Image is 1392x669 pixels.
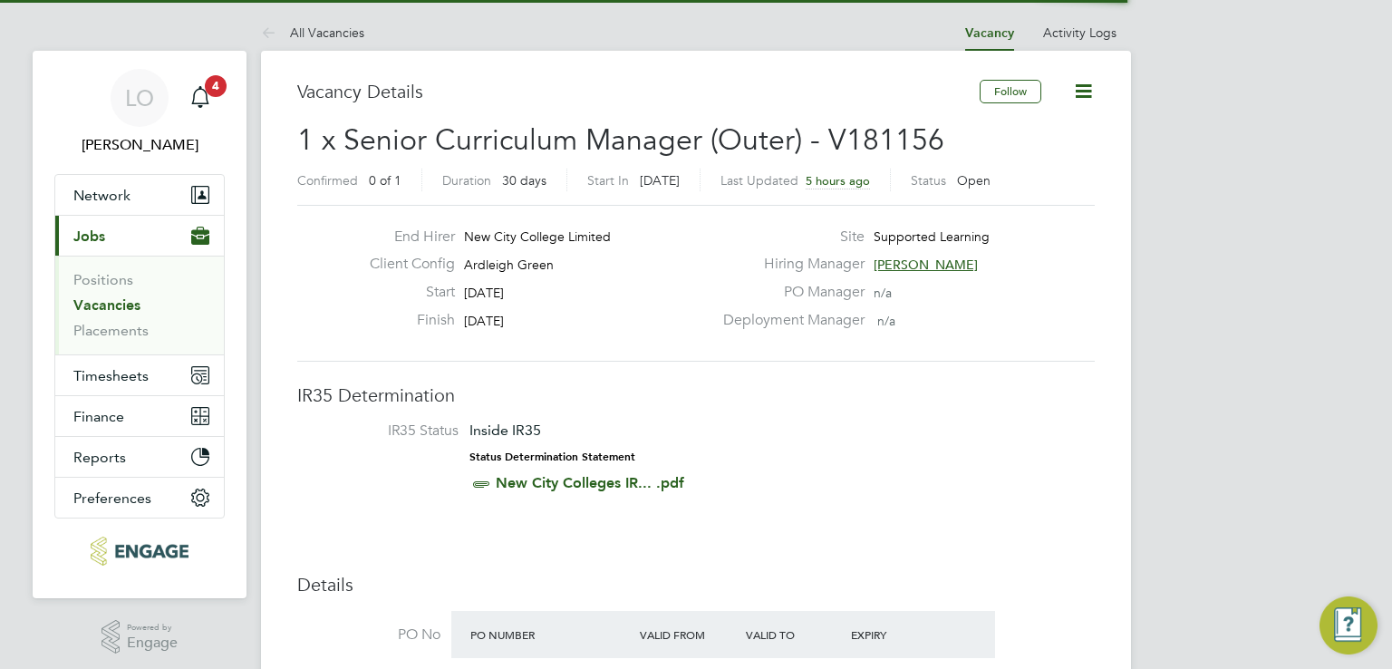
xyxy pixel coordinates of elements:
a: Positions [73,271,133,288]
span: 5 hours ago [806,173,870,189]
a: Vacancies [73,296,140,314]
label: Hiring Manager [712,255,865,274]
span: LO [125,86,154,110]
span: Network [73,187,130,204]
label: Start [355,283,455,302]
a: New City Colleges IR... .pdf [496,474,684,491]
span: Jobs [73,228,105,245]
span: Inside IR35 [469,422,541,439]
span: New City College Limited [464,228,611,245]
span: [PERSON_NAME] [874,257,978,273]
span: Powered by [127,620,178,635]
span: Supported Learning [874,228,990,245]
button: Finance [55,396,224,436]
h3: Details [297,573,1095,596]
a: Vacancy [965,25,1014,41]
span: n/a [874,285,892,301]
a: Powered byEngage [101,620,179,654]
h3: IR35 Determination [297,383,1095,407]
label: Deployment Manager [712,311,865,330]
a: Go to home page [54,537,225,566]
span: n/a [877,313,895,329]
a: Activity Logs [1043,24,1116,41]
button: Jobs [55,216,224,256]
label: IR35 Status [315,422,459,441]
span: [DATE] [464,313,504,329]
a: All Vacancies [261,24,364,41]
span: 1 x Senior Curriculum Manager (Outer) - V181156 [297,122,944,158]
label: Last Updated [720,172,798,189]
span: Open [957,172,991,189]
span: 30 days [502,172,546,189]
label: PO No [297,625,440,645]
button: Timesheets [55,355,224,395]
button: Follow [980,80,1041,103]
span: Timesheets [73,367,149,384]
span: Luke O'Neill [54,134,225,156]
label: Confirmed [297,172,358,189]
span: 0 of 1 [369,172,401,189]
label: End Hirer [355,228,455,247]
button: Engage Resource Center [1319,596,1377,654]
div: Valid To [741,618,847,651]
a: LO[PERSON_NAME] [54,69,225,156]
h3: Vacancy Details [297,80,980,103]
label: Site [712,228,865,247]
label: Start In [587,172,629,189]
button: Preferences [55,478,224,518]
label: Finish [355,311,455,330]
span: [DATE] [464,285,504,301]
label: Duration [442,172,491,189]
div: Expiry [846,618,952,651]
nav: Main navigation [33,51,246,598]
label: Status [911,172,946,189]
label: Client Config [355,255,455,274]
span: Ardleigh Green [464,257,554,273]
span: Preferences [73,490,151,507]
span: 4 [205,75,227,97]
span: Reports [73,449,126,466]
label: PO Manager [712,283,865,302]
button: Network [55,175,224,215]
div: Jobs [55,256,224,354]
a: 4 [182,69,218,127]
strong: Status Determination Statement [469,451,635,463]
span: Finance [73,408,124,425]
div: PO Number [466,618,635,651]
a: Placements [73,322,149,339]
span: [DATE] [640,172,680,189]
button: Reports [55,437,224,477]
span: Engage [127,635,178,651]
img: morganhunt-logo-retina.png [91,537,188,566]
div: Valid From [635,618,741,651]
